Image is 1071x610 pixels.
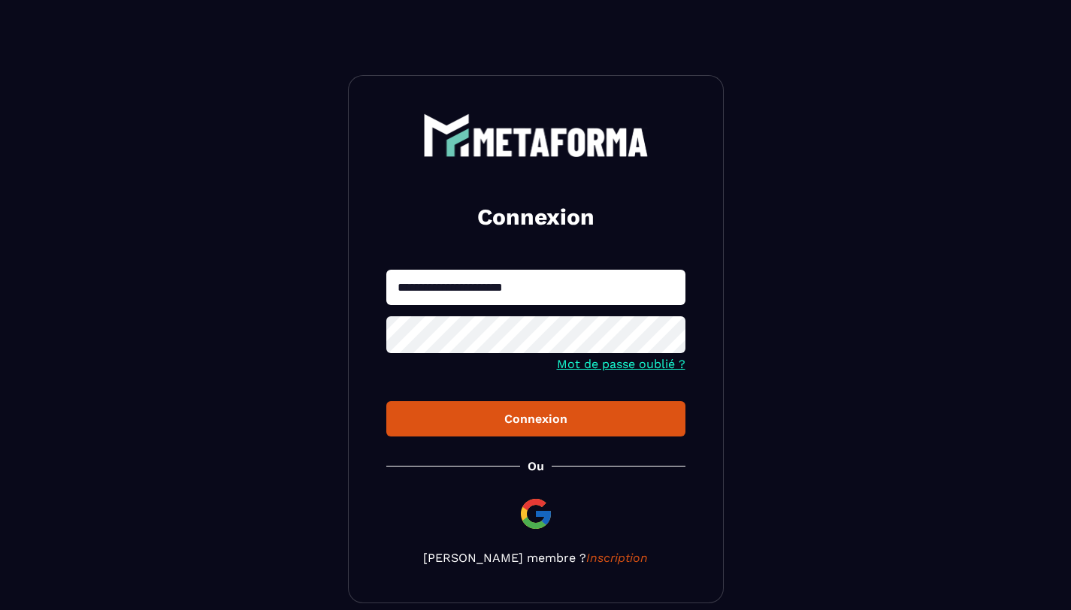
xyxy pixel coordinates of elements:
img: logo [423,113,649,157]
div: Connexion [398,412,673,426]
a: logo [386,113,685,157]
a: Mot de passe oublié ? [557,357,685,371]
img: google [518,496,554,532]
p: Ou [528,459,544,473]
h2: Connexion [404,202,667,232]
a: Inscription [586,551,648,565]
p: [PERSON_NAME] membre ? [386,551,685,565]
button: Connexion [386,401,685,436]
